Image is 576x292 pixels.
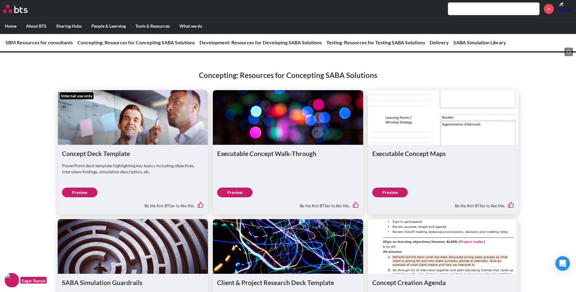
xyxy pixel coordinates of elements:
[51,18,87,34] label: Sharing Hubs
[62,188,97,197] a: Preview
[217,197,359,210] div: Be the first BTSer to like this.
[558,2,573,16] a: Profile
[217,188,253,197] a: Preview
[3,5,28,13] img: BTS Logo
[199,39,322,45] a: Development: Resources for Developing SABA Solutions
[217,278,359,287] h1: Client & Project Research Deck Template
[131,18,175,34] label: Tools & Resources
[558,2,573,16] img: Adele Middel
[3,5,39,13] a: Go home
[175,18,207,34] label: What we do
[5,39,73,45] a: SBM Resources for consultants
[372,278,514,287] h1: Concept Creation Agenda
[21,18,51,34] label: About BTS
[62,163,204,175] p: PowerPoint deck template highlighting key topics including objectives, interviews findings, simul...
[62,149,204,158] h1: Concept Deck Template
[20,277,47,284] figcaption: Sagar Bansal
[62,197,204,210] div: Be the first BTSer to like this.
[5,273,19,287] img: F
[87,18,131,34] label: People & Learning
[62,278,204,287] h1: SABA Simulation Guardrails
[217,149,359,158] h1: Executable Concept Walk-Through
[60,92,94,100] div: Internal use only
[372,188,408,197] a: Preview
[453,39,506,45] a: SABA Simulation Library
[372,149,514,158] h1: Executable Concept Maps
[77,39,195,45] a: Concepting: Resources for Concepting SABA Solutions
[326,39,425,45] a: Testing: Resources for Testing SABA Solutions
[372,197,514,210] div: Be the first BTSer to like this.
[555,256,570,271] div: Open Intercom Messenger
[544,4,554,14] a: +
[430,39,449,45] a: Delivery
